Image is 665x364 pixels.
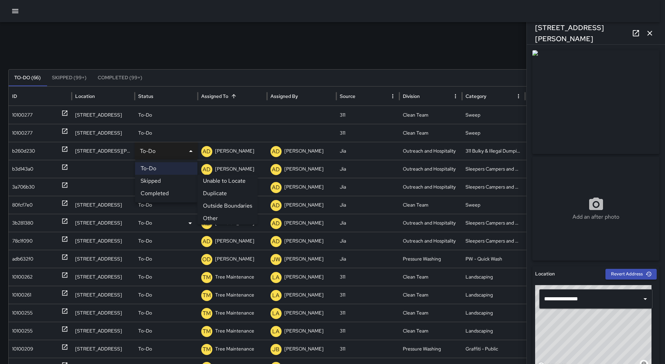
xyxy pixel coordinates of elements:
[135,162,197,175] li: To-Do
[197,212,258,225] li: Other
[197,175,258,187] li: Unable to Locate
[197,200,258,212] li: Outside Boundaries
[135,175,197,187] li: Skipped
[197,187,258,200] li: Duplicate
[135,187,197,200] li: Completed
